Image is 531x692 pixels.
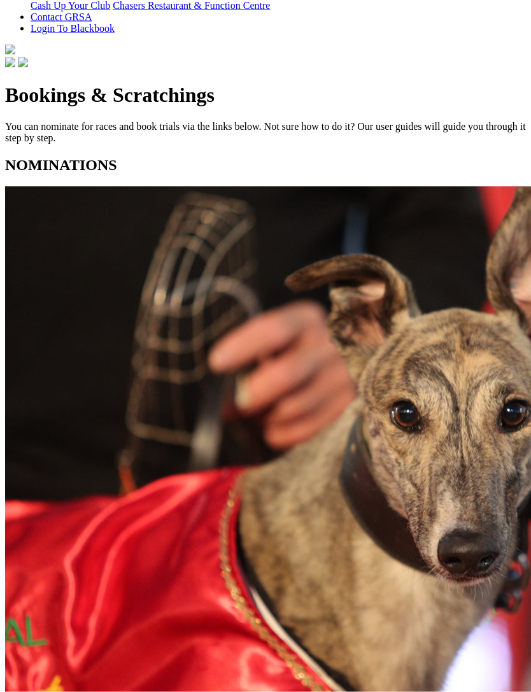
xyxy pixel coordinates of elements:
[5,157,526,174] h2: NOMINATIONS
[31,11,92,22] a: Contact GRSA
[5,83,526,107] h1: Bookings & Scratchings
[5,45,15,55] img: logo-grsa-white.png
[18,57,28,67] img: twitter.svg
[31,23,115,34] a: Login To Blackbook
[5,57,15,67] img: facebook.svg
[5,121,526,144] p: You can nominate for races and book trials via the links below. Not sure how to do it? Our user g...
